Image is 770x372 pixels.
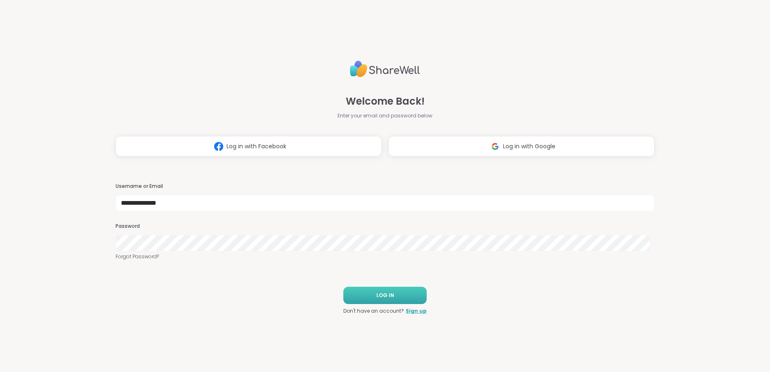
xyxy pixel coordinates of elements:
[350,57,420,81] img: ShareWell Logo
[116,253,654,260] a: Forgot Password?
[338,112,432,119] span: Enter your email and password below
[487,139,503,154] img: ShareWell Logomark
[406,307,427,315] a: Sign up
[388,136,654,157] button: Log in with Google
[346,94,425,109] span: Welcome Back!
[376,292,394,299] span: LOG IN
[503,142,555,151] span: Log in with Google
[227,142,286,151] span: Log in with Facebook
[343,307,404,315] span: Don't have an account?
[211,139,227,154] img: ShareWell Logomark
[116,223,654,230] h3: Password
[116,183,654,190] h3: Username or Email
[343,287,427,304] button: LOG IN
[116,136,382,157] button: Log in with Facebook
